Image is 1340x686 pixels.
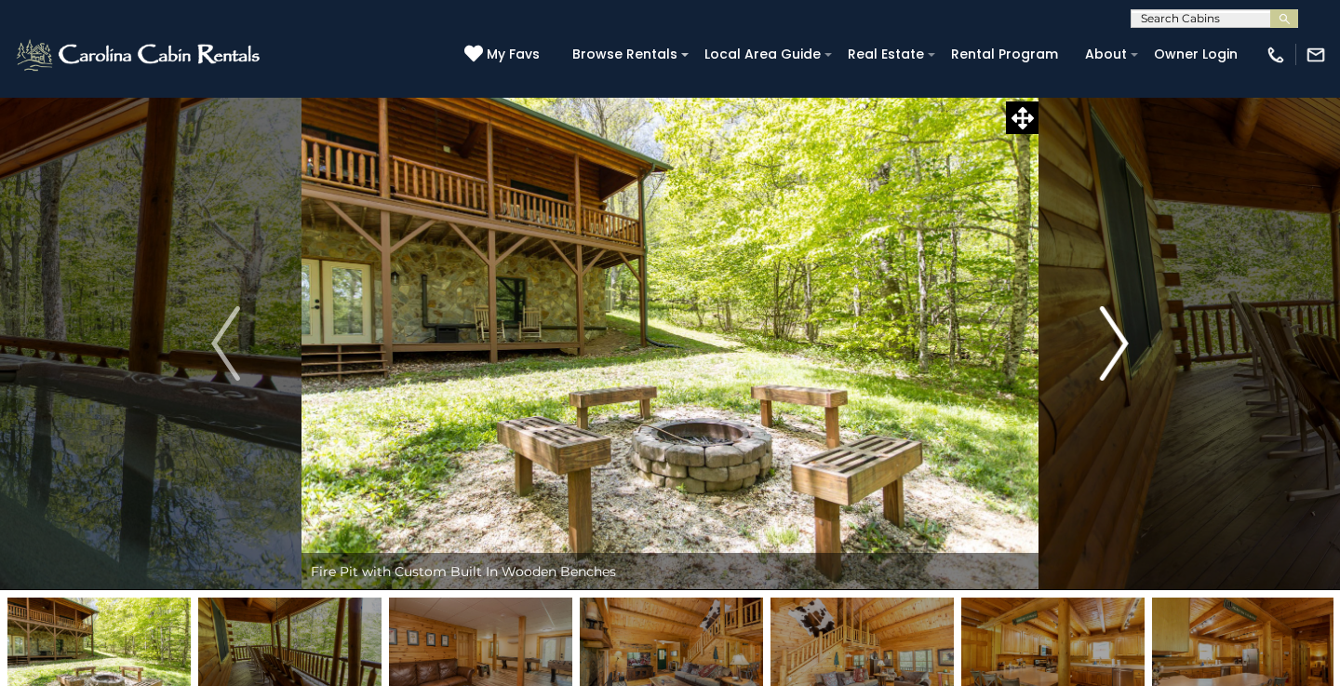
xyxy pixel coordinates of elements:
[1306,45,1326,65] img: mail-regular-white.png
[563,40,687,69] a: Browse Rentals
[1076,40,1136,69] a: About
[1038,97,1190,590] button: Next
[1100,306,1128,381] img: arrow
[301,553,1038,590] div: Fire Pit with Custom Built In Wooden Benches
[1145,40,1247,69] a: Owner Login
[838,40,933,69] a: Real Estate
[695,40,830,69] a: Local Area Guide
[942,40,1067,69] a: Rental Program
[464,45,544,65] a: My Favs
[1266,45,1286,65] img: phone-regular-white.png
[211,306,239,381] img: arrow
[487,45,540,64] span: My Favs
[150,97,301,590] button: Previous
[14,36,265,74] img: White-1-2.png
